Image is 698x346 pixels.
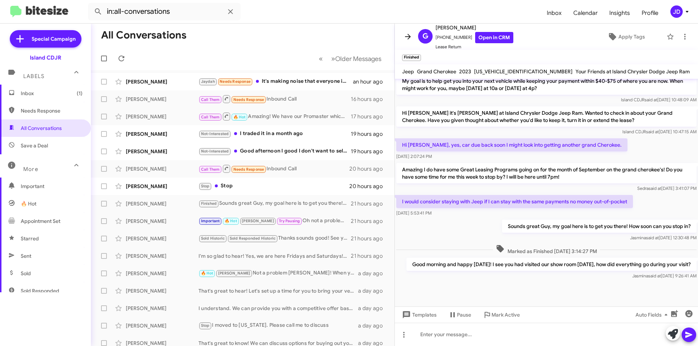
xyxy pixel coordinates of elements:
[225,219,237,223] span: 🔥 Hot
[21,183,83,190] span: Important
[402,68,414,75] span: Jeep
[126,130,198,138] div: [PERSON_NAME]
[126,217,198,225] div: [PERSON_NAME]
[401,308,437,321] span: Templates
[327,51,386,66] button: Next
[126,235,198,242] div: [PERSON_NAME]
[457,308,471,321] span: Pause
[126,183,198,190] div: [PERSON_NAME]
[126,252,198,260] div: [PERSON_NAME]
[201,79,215,84] span: Jaydah
[575,68,690,75] span: Your Friends at Island Chrysler Dodge Jeep Ram
[636,3,664,24] a: Profile
[201,323,210,328] span: Stop
[351,235,389,242] div: 21 hours ago
[314,51,327,66] button: Previous
[198,305,358,312] div: I understand. We can provide you with a competitive offer based on your vehicle's condition and m...
[21,235,39,242] span: Starred
[422,30,428,42] span: G
[664,5,690,18] button: JD
[77,90,83,97] span: (1)
[475,32,513,43] a: Open in CRM
[351,95,389,103] div: 16 hours ago
[201,271,213,276] span: 🔥 Hot
[198,164,349,173] div: Inbound Call
[198,182,349,190] div: Stop
[126,95,198,103] div: [PERSON_NAME]
[353,78,389,85] div: an hour ago
[126,270,198,277] div: [PERSON_NAME]
[395,308,442,321] button: Templates
[126,148,198,155] div: [PERSON_NAME]
[198,217,351,225] div: Oh not a problem at all [PERSON_NAME] I completely understand! I am here to help when you are ready!
[603,3,636,24] a: Insights
[351,148,389,155] div: 19 hours ago
[233,97,264,102] span: Needs Response
[21,217,60,225] span: Appointment Set
[21,252,31,260] span: Sent
[230,236,276,241] span: Sold Responded Historic
[201,236,225,241] span: Sold Historic
[632,273,697,278] span: Jasmina [DATE] 9:26:41 AM
[351,252,389,260] div: 21 hours ago
[23,166,38,172] span: More
[21,287,59,294] span: Sold Responded
[198,94,351,103] div: Inbound Call
[198,147,351,155] div: Good afternoon I good I don't want to sell my car
[88,3,241,20] input: Search
[492,308,520,321] span: Mark Active
[436,43,513,50] span: Lease Return
[442,308,477,321] button: Pause
[21,200,36,207] span: 🔥 Hot
[126,287,198,294] div: [PERSON_NAME]
[21,125,62,132] span: All Conversations
[396,138,627,151] p: Hi [PERSON_NAME], yes, car due back soon I might look into getting another grand Cherokee.
[417,68,456,75] span: Grand Cherokee
[233,167,264,172] span: Needs Response
[502,220,697,233] p: Sounds great Guy, my goal here is to get you there! How soon can you stop in?
[198,130,351,138] div: I traded it in a month ago
[646,129,659,134] span: said at
[242,219,274,223] span: [PERSON_NAME]
[358,322,389,329] div: a day ago
[201,97,220,102] span: Call Them
[436,23,513,32] span: [PERSON_NAME]
[198,287,358,294] div: That's great to hear! Let's set up a time for you to bring your vehicle in. When are you available?
[21,90,83,97] span: Inbox
[201,201,217,206] span: Finished
[351,130,389,138] div: 19 hours ago
[319,54,323,63] span: «
[630,235,697,240] span: Jasmina [DATE] 12:30:48 PM
[21,107,83,114] span: Needs Response
[201,219,220,223] span: Important
[358,287,389,294] div: a day ago
[635,308,670,321] span: Auto Fields
[126,113,198,120] div: [PERSON_NAME]
[126,322,198,329] div: [PERSON_NAME]
[621,97,697,102] span: Island CDJR [DATE] 10:48:09 AM
[21,142,48,149] span: Save a Deal
[21,270,31,277] span: Sold
[23,73,44,80] span: Labels
[541,3,567,24] a: Inbox
[396,154,432,159] span: [DATE] 2:07:24 PM
[567,3,603,24] span: Calendar
[198,269,358,277] div: Not a problem [PERSON_NAME]! When you are in the market to sell or purchase a new vehicle, I am h...
[198,321,358,330] div: I moved to [US_STATE]. Please call me to discuss
[331,54,335,63] span: »
[10,30,81,48] a: Special Campaign
[220,79,250,84] span: Needs Response
[32,35,76,42] span: Special Campaign
[198,252,351,260] div: I'm so glad to hear! Yes, we are here Fridays and Saturdays! When would be best for you?
[351,113,389,120] div: 17 hours ago
[648,273,661,278] span: said at
[126,78,198,85] div: [PERSON_NAME]
[396,210,432,216] span: [DATE] 5:53:41 PM
[126,305,198,312] div: [PERSON_NAME]
[126,165,198,172] div: [PERSON_NAME]
[126,200,198,207] div: [PERSON_NAME]
[349,183,389,190] div: 20 hours ago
